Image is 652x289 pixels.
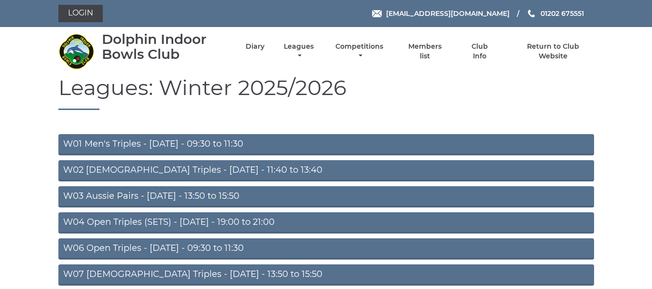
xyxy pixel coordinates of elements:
a: Leagues [281,42,316,61]
img: Dolphin Indoor Bowls Club [58,33,95,69]
a: W04 Open Triples (SETS) - [DATE] - 19:00 to 21:00 [58,212,594,234]
a: W03 Aussie Pairs - [DATE] - 13:50 to 15:50 [58,186,594,207]
a: Phone us 01202 675551 [527,8,584,19]
a: W02 [DEMOGRAPHIC_DATA] Triples - [DATE] - 11:40 to 13:40 [58,160,594,181]
a: Email [EMAIL_ADDRESS][DOMAIN_NAME] [372,8,510,19]
a: Login [58,5,103,22]
div: Dolphin Indoor Bowls Club [102,32,229,62]
a: W07 [DEMOGRAPHIC_DATA] Triples - [DATE] - 13:50 to 15:50 [58,264,594,286]
a: Return to Club Website [512,42,594,61]
span: [EMAIL_ADDRESS][DOMAIN_NAME] [386,9,510,18]
a: Club Info [464,42,496,61]
h1: Leagues: Winter 2025/2026 [58,76,594,110]
a: Competitions [333,42,386,61]
a: W01 Men's Triples - [DATE] - 09:30 to 11:30 [58,134,594,155]
a: W06 Open Triples - [DATE] - 09:30 to 11:30 [58,238,594,260]
a: Members list [402,42,447,61]
a: Diary [246,42,264,51]
img: Phone us [528,10,535,17]
img: Email [372,10,382,17]
span: 01202 675551 [541,9,584,18]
